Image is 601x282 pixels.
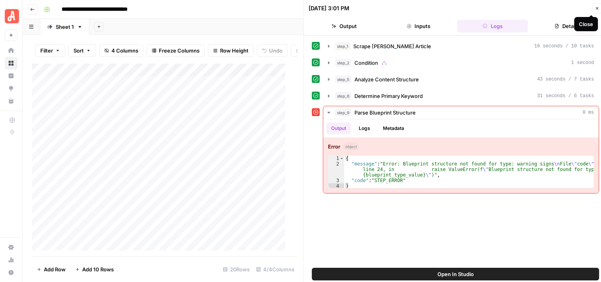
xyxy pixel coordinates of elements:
div: 4 [328,183,344,189]
span: 31 seconds / 6 tasks [537,92,594,100]
button: Undo [257,44,288,57]
span: Add 10 Rows [82,265,114,273]
button: Workspace: Angi [5,6,17,26]
span: step_6 [335,92,351,100]
div: Close [579,20,593,28]
div: 2 [328,161,344,178]
span: 4 Columns [111,47,138,55]
button: Row Height [208,44,254,57]
button: Logs [354,122,375,134]
button: Sort [68,44,96,57]
div: 20 Rows [220,263,253,276]
span: step_9 [335,109,351,117]
span: 16 seconds / 10 tasks [534,43,594,50]
span: Row Height [220,47,249,55]
button: 4 Columns [99,44,143,57]
span: step_5 [335,75,351,83]
span: Open In Studio [437,270,474,278]
a: Usage [5,254,17,266]
span: Toggle code folding, rows 1 through 4 [339,156,344,161]
button: 1 second [323,56,599,69]
span: Sort [73,47,84,55]
button: Output [309,20,380,32]
span: Add Row [44,265,66,273]
button: Open In Studio [312,268,599,280]
button: Output [326,122,351,134]
span: Parse Blueprint Structure [354,109,416,117]
span: 0 ms [582,109,594,116]
a: Opportunities [5,82,17,95]
span: Scrape [PERSON_NAME] Article [353,42,431,50]
button: Filter [35,44,65,57]
div: [DATE] 3:01 PM [309,4,349,12]
button: 0 ms [323,106,599,119]
div: 0 ms [323,119,599,193]
strong: Error [328,143,340,150]
button: Inputs [383,20,454,32]
button: Add 10 Rows [70,263,119,276]
span: step_1 [335,42,350,50]
button: Add Row [32,263,70,276]
button: Metadata [378,122,409,134]
a: Your Data [5,95,17,107]
span: Condition [354,59,378,67]
button: Freeze Columns [147,44,205,57]
div: 3 [328,178,344,183]
a: Insights [5,70,17,82]
span: Determine Primary Keyword [354,92,423,100]
span: 1 second [571,59,594,66]
button: Logs [457,20,528,32]
span: Undo [269,47,283,55]
a: Settings [5,241,17,254]
div: Sheet 1 [56,23,74,31]
button: 31 seconds / 6 tasks [323,90,599,102]
div: 1 [328,156,344,161]
button: 16 seconds / 10 tasks [323,40,599,53]
span: Analyze Content Structure [354,75,419,83]
button: 43 seconds / 7 tasks [323,73,599,86]
span: object [343,143,359,150]
span: Freeze Columns [159,47,200,55]
a: Sheet 1 [40,19,89,35]
span: step_2 [335,59,351,67]
span: Filter [40,47,53,55]
div: 4/4 Columns [253,263,298,276]
a: Browse [5,57,17,70]
button: Help + Support [5,266,17,279]
span: 43 seconds / 7 tasks [537,76,594,83]
a: Home [5,44,17,57]
img: Angi Logo [5,9,19,23]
